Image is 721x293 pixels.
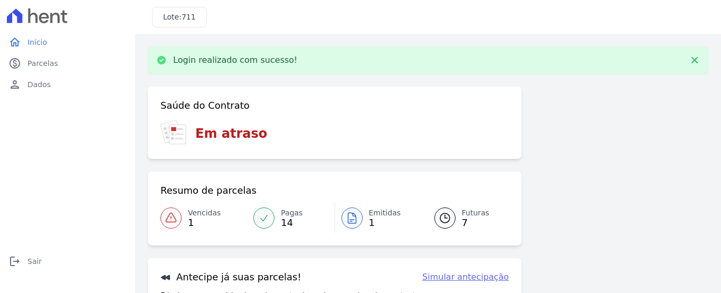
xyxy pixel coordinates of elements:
[188,219,221,227] span: 1
[281,207,302,219] span: Pagas
[422,203,509,233] a: Futuras 7
[369,219,401,227] span: 1
[188,207,221,219] span: Vencidas
[160,184,257,197] h3: Resumo de parcelas
[4,251,131,272] a: logoutSair
[8,57,21,70] i: paid
[8,78,21,91] i: person
[195,124,267,143] h3: Em atraso
[422,271,509,283] a: Simular antecipação
[369,207,401,219] span: Emitidas
[8,255,21,268] i: logout
[27,79,51,90] span: Dados
[335,203,422,233] a: Emitidas 1
[173,55,298,65] p: Login realizado com sucesso!
[8,36,21,49] i: home
[4,53,131,74] a: paidParcelas
[182,13,196,21] span: 711
[160,203,247,233] a: Vencidas 1
[27,256,42,267] span: Sair
[160,99,250,112] h3: Saúde do Contrato
[4,74,131,95] a: personDados
[247,203,334,233] a: Pagas 14
[160,271,301,283] h3: Antecipe já suas parcelas!
[281,219,302,227] span: 14
[163,12,196,23] h3: Lote:
[27,58,58,69] span: Parcelas
[4,32,131,53] a: homeInício
[462,207,489,219] span: Futuras
[462,219,489,227] span: 7
[27,37,47,48] span: Início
